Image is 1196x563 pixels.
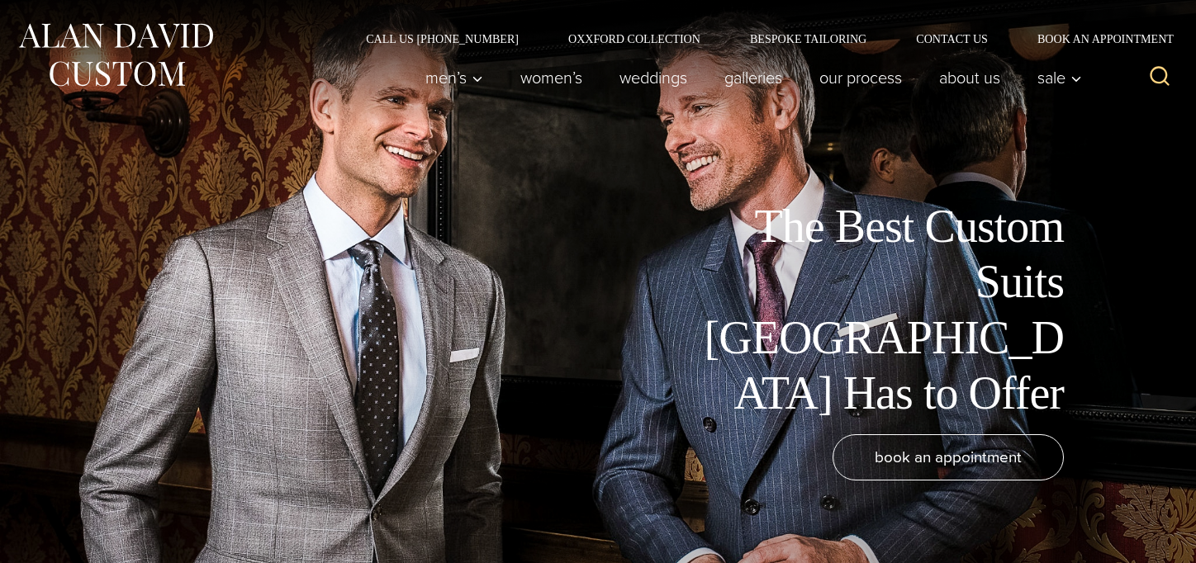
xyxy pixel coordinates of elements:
nav: Secondary Navigation [341,33,1179,45]
a: Book an Appointment [1013,33,1179,45]
a: Call Us [PHONE_NUMBER] [341,33,543,45]
button: View Search Form [1140,58,1179,97]
a: Oxxford Collection [543,33,725,45]
span: book an appointment [875,445,1022,469]
a: About Us [921,61,1019,94]
h1: The Best Custom Suits [GEOGRAPHIC_DATA] Has to Offer [692,199,1064,421]
span: Men’s [425,69,483,86]
a: weddings [601,61,706,94]
img: Alan David Custom [17,18,215,92]
span: Sale [1037,69,1082,86]
a: book an appointment [833,434,1064,480]
a: Our Process [801,61,921,94]
a: Women’s [502,61,601,94]
a: Contact Us [891,33,1013,45]
a: Bespoke Tailoring [725,33,891,45]
nav: Primary Navigation [407,61,1091,94]
a: Galleries [706,61,801,94]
